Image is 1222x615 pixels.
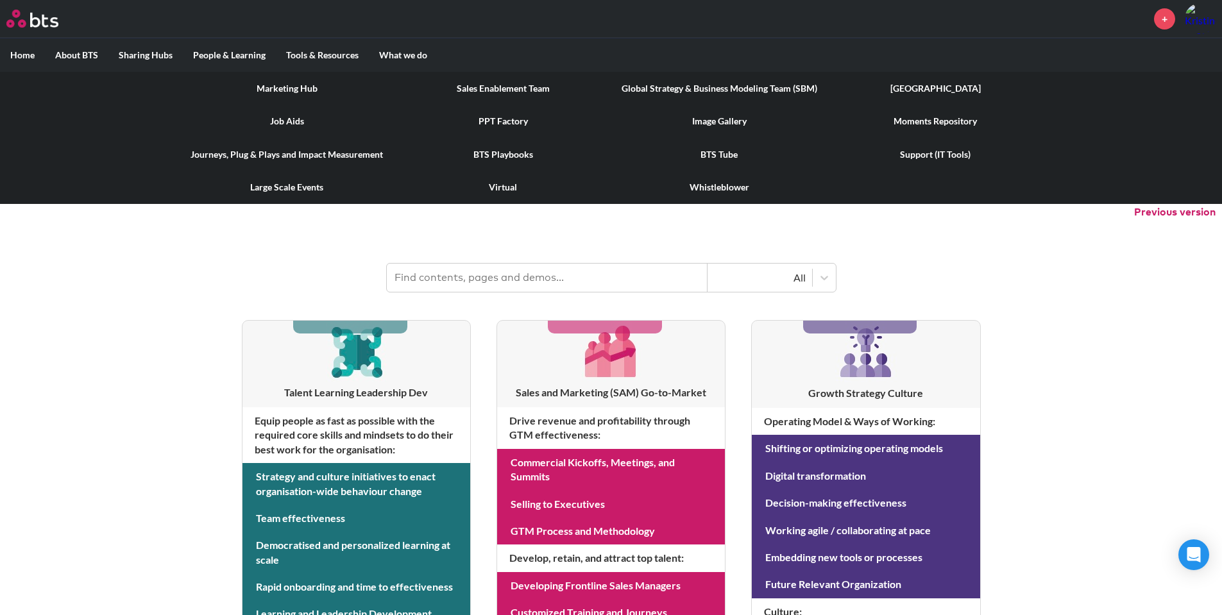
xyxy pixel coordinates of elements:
[1154,8,1175,29] a: +
[497,544,725,571] h4: Develop, retain, and attract top talent :
[108,38,183,72] label: Sharing Hubs
[497,385,725,400] h3: Sales and Marketing (SAM) Go-to-Market
[387,264,708,292] input: Find contents, pages and demos...
[183,38,276,72] label: People & Learning
[1178,539,1209,570] div: Open Intercom Messenger
[242,407,470,463] h4: Equip people as fast as possible with the required core skills and mindsets to do their best work...
[6,10,58,28] img: BTS Logo
[1134,205,1216,219] button: Previous version
[276,38,369,72] label: Tools & Resources
[497,407,725,449] h4: Drive revenue and profitability through GTM effectiveness :
[242,385,470,400] h3: Talent Learning Leadership Dev
[581,321,641,382] img: [object Object]
[714,271,806,285] div: All
[1185,3,1216,34] a: Profile
[835,321,897,382] img: [object Object]
[752,408,980,435] h4: Operating Model & Ways of Working :
[369,38,437,72] label: What we do
[1185,3,1216,34] img: Kristine Shook
[326,321,387,382] img: [object Object]
[752,386,980,400] h3: Growth Strategy Culture
[45,38,108,72] label: About BTS
[6,10,82,28] a: Go home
